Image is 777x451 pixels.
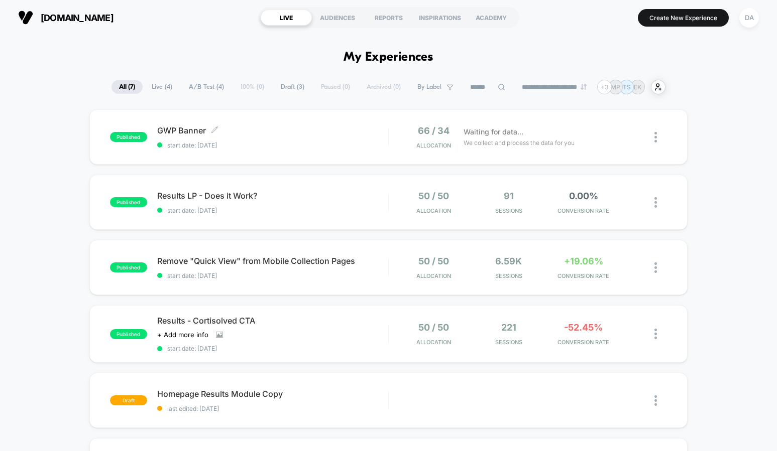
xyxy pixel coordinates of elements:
[654,262,657,273] img: close
[418,256,449,266] span: 50 / 50
[504,191,514,201] span: 91
[569,191,598,201] span: 0.00%
[157,191,388,201] span: Results LP - Does it Work?
[416,142,451,149] span: Allocation
[654,197,657,208] img: close
[157,345,388,352] span: start date: [DATE]
[181,80,232,94] span: A/B Test ( 4 )
[110,262,147,272] span: published
[157,331,208,339] span: + Add more info
[564,256,603,266] span: +19.06%
[464,138,575,147] span: We collect and process the data for you
[261,10,312,26] div: LIVE
[474,339,543,346] span: Sessions
[548,272,618,279] span: CONVERSION RATE
[623,83,631,91] p: TS
[654,395,657,406] img: close
[273,80,312,94] span: Draft ( 3 )
[157,389,388,399] span: Homepage Results Module Copy
[15,10,117,26] button: [DOMAIN_NAME]
[474,272,543,279] span: Sessions
[417,83,441,91] span: By Label
[564,322,603,333] span: -52.45%
[739,8,759,28] div: DA
[597,80,612,94] div: + 3
[344,50,433,65] h1: My Experiences
[41,13,114,23] span: [DOMAIN_NAME]
[157,207,388,214] span: start date: [DATE]
[18,10,33,25] img: Visually logo
[654,329,657,339] img: close
[654,132,657,142] img: close
[157,405,388,412] span: last edited: [DATE]
[157,316,388,326] span: Results - Cortisolved CTA
[418,125,450,136] span: 66 / 34
[110,197,147,207] span: published
[157,272,388,279] span: start date: [DATE]
[110,395,147,405] span: draft
[112,80,143,94] span: All ( 7 )
[474,207,543,214] span: Sessions
[416,272,451,279] span: Allocation
[418,191,449,201] span: 50 / 50
[157,125,388,135] span: GWP Banner
[110,132,147,142] span: published
[611,83,620,91] p: MP
[157,141,388,149] span: start date: [DATE]
[466,10,517,26] div: ACADEMY
[548,339,618,346] span: CONVERSION RATE
[581,84,587,90] img: end
[363,10,414,26] div: REPORTS
[418,322,449,333] span: 50 / 50
[110,329,147,339] span: published
[157,256,388,266] span: Remove "Quick View" from Mobile Collection Pages
[416,207,451,214] span: Allocation
[414,10,466,26] div: INSPIRATIONS
[736,8,762,28] button: DA
[464,126,523,137] span: Waiting for data...
[416,339,451,346] span: Allocation
[312,10,363,26] div: AUDIENCES
[501,322,516,333] span: 221
[548,207,618,214] span: CONVERSION RATE
[634,83,641,91] p: EK
[144,80,180,94] span: Live ( 4 )
[495,256,522,266] span: 6.59k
